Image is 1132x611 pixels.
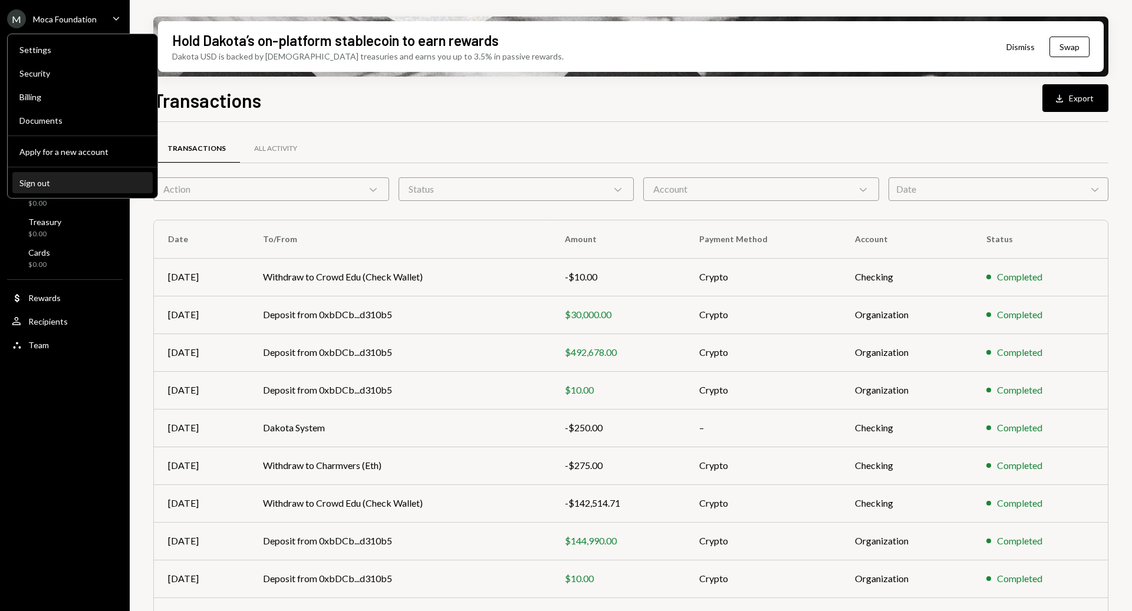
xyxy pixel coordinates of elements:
[685,333,841,371] td: Crypto
[249,258,551,296] td: Withdraw to Crowd Edu (Check Wallet)
[841,560,972,597] td: Organization
[12,173,153,194] button: Sign out
[685,409,841,447] td: –
[972,220,1108,258] th: Status
[565,534,671,548] div: $144,990.00
[841,371,972,409] td: Organization
[565,458,671,473] div: -$275.00
[12,86,153,107] a: Billing
[565,270,671,284] div: -$10.00
[685,296,841,333] td: Crypto
[685,220,841,258] th: Payment Method
[28,316,68,326] div: Recipients
[997,458,1042,473] div: Completed
[249,484,551,522] td: Withdraw to Crowd Edu (Check Wallet)
[7,9,26,28] div: M
[168,308,235,322] div: [DATE]
[685,484,841,522] td: Crypto
[685,560,841,597] td: Crypto
[7,213,123,242] a: Treasury$0.00
[997,345,1042,359] div: Completed
[841,522,972,560] td: Organization
[997,534,1042,548] div: Completed
[399,177,634,201] div: Status
[7,311,123,332] a: Recipients
[28,340,49,350] div: Team
[249,296,551,333] td: Deposit from 0xbDCb...d310b5
[168,496,235,510] div: [DATE]
[841,484,972,522] td: Checking
[168,270,235,284] div: [DATE]
[33,14,97,24] div: Moca Foundation
[249,371,551,409] td: Deposit from 0xbDCb...d310b5
[551,220,685,258] th: Amount
[992,33,1049,61] button: Dismiss
[19,178,146,188] div: Sign out
[841,447,972,484] td: Checking
[28,229,61,239] div: $0.00
[997,270,1042,284] div: Completed
[168,534,235,548] div: [DATE]
[28,217,61,227] div: Treasury
[12,110,153,131] a: Documents
[167,144,226,154] div: Transactions
[565,421,671,435] div: -$250.00
[19,45,146,55] div: Settings
[685,371,841,409] td: Crypto
[841,409,972,447] td: Checking
[1042,84,1108,112] button: Export
[1049,37,1090,57] button: Swap
[997,421,1042,435] div: Completed
[28,247,50,257] div: Cards
[7,334,123,355] a: Team
[7,287,123,308] a: Rewards
[997,383,1042,397] div: Completed
[154,220,249,258] th: Date
[153,88,261,112] h1: Transactions
[168,458,235,473] div: [DATE]
[997,496,1042,510] div: Completed
[565,345,671,359] div: $492,678.00
[841,258,972,296] td: Checking
[841,296,972,333] td: Organization
[997,572,1042,586] div: Completed
[249,333,551,371] td: Deposit from 0xbDCb...d310b5
[249,560,551,597] td: Deposit from 0xbDCb...d310b5
[28,199,57,209] div: $0.00
[12,62,153,84] a: Security
[168,421,235,435] div: [DATE]
[168,345,235,359] div: [DATE]
[19,68,146,78] div: Security
[841,333,972,371] td: Organization
[28,260,50,270] div: $0.00
[19,147,146,157] div: Apply for a new account
[249,522,551,560] td: Deposit from 0xbDCb...d310b5
[685,522,841,560] td: Crypto
[168,572,235,586] div: [DATE]
[841,220,972,258] th: Account
[168,383,235,397] div: [DATE]
[12,141,153,163] button: Apply for a new account
[254,144,297,154] div: All Activity
[28,293,61,303] div: Rewards
[685,258,841,296] td: Crypto
[565,383,671,397] div: $10.00
[172,31,499,50] div: Hold Dakota’s on-platform stablecoin to earn rewards
[565,308,671,322] div: $30,000.00
[153,177,389,201] div: Action
[12,39,153,60] a: Settings
[240,134,311,164] a: All Activity
[565,496,671,510] div: -$142,514.71
[997,308,1042,322] div: Completed
[643,177,879,201] div: Account
[172,50,564,62] div: Dakota USD is backed by [DEMOGRAPHIC_DATA] treasuries and earns you up to 3.5% in passive rewards.
[249,409,551,447] td: Dakota System
[249,447,551,484] td: Withdraw to Charmvers (Eth)
[249,220,551,258] th: To/From
[565,572,671,586] div: $10.00
[7,244,123,272] a: Cards$0.00
[19,92,146,102] div: Billing
[153,134,240,164] a: Transactions
[685,447,841,484] td: Crypto
[19,115,146,125] div: Documents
